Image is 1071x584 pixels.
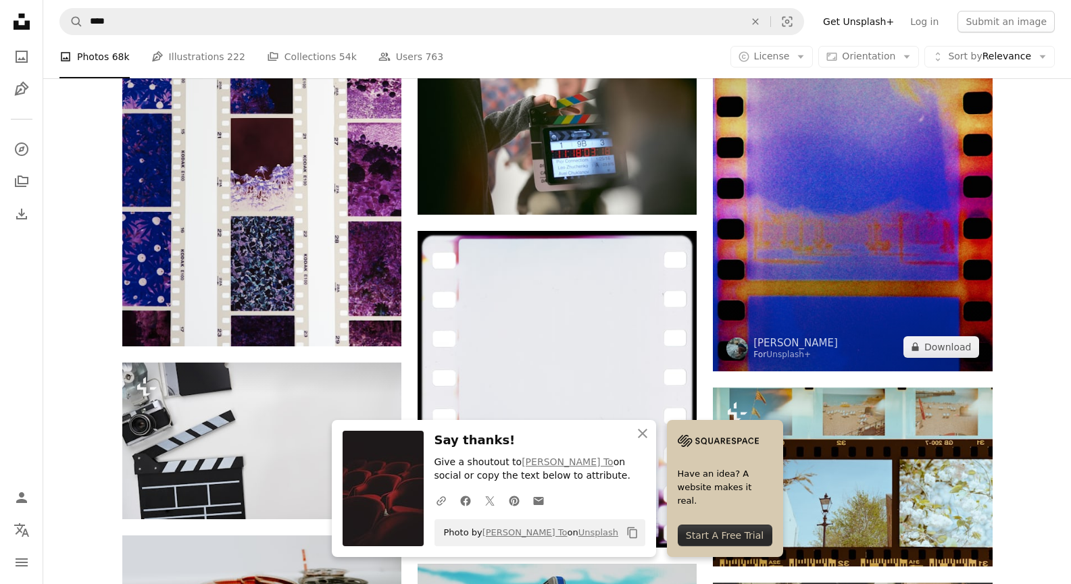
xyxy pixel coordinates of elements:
a: Users 763 [378,35,443,78]
div: For [753,350,838,361]
button: Visual search [771,9,803,34]
a: Log in / Sign up [8,484,35,511]
img: person holding clapperboard [418,29,697,215]
span: License [754,51,790,61]
span: 763 [425,49,443,64]
button: Copy to clipboard [621,521,644,544]
span: Relevance [948,50,1031,63]
button: Menu [8,549,35,576]
button: Search Unsplash [60,9,83,34]
a: Illustrations 222 [151,35,245,78]
a: Unsplash [578,527,618,537]
a: Get Unsplash+ [815,11,902,32]
button: Submit an image [957,11,1055,32]
button: Orientation [818,46,919,68]
img: a film strip with a bunch of pictures on it [713,388,992,566]
a: purple and white flower field [122,144,401,156]
a: Home — Unsplash [8,8,35,38]
a: a film strip with a bunch of pictures on it [713,471,992,483]
span: Photo by on [437,522,619,543]
h3: Say thanks! [434,431,645,450]
button: License [730,46,814,68]
img: Clapboard, camera and copy space on white background. [122,363,401,519]
a: Download History [8,201,35,228]
a: [PERSON_NAME] [753,336,838,350]
img: Go to Annie Spratt's profile [726,338,748,359]
button: Language [8,516,35,543]
a: Share on Twitter [478,487,502,514]
a: Log in [902,11,947,32]
button: Sort byRelevance [924,46,1055,68]
span: Sort by [948,51,982,61]
a: Photos [8,43,35,70]
a: Share over email [526,487,551,514]
p: Give a shoutout to on social or copy the text below to attribute. [434,456,645,483]
div: Start A Free Trial [678,525,772,546]
img: file-1705255347840-230a6ab5bca9image [678,431,759,451]
a: Have an idea? A website makes it real.Start A Free Trial [667,420,783,557]
a: Illustrations [8,76,35,103]
form: Find visuals sitewide [59,8,804,35]
a: Collections 54k [267,35,357,78]
a: [PERSON_NAME] To [522,456,613,467]
a: Collections [8,168,35,195]
span: 54k [339,49,357,64]
span: 222 [227,49,245,64]
a: Explore [8,136,35,163]
a: person holding clapperboard [418,115,697,128]
a: a film strip with a blue sky in the background [713,165,992,178]
a: Unsplash+ [766,350,811,359]
span: Orientation [842,51,895,61]
img: white and red polka dot frame [418,231,697,548]
button: Download [903,336,979,358]
a: white and red polka dot frame [418,383,697,395]
a: Clapboard, camera and copy space on white background. [122,435,401,447]
span: Have an idea? A website makes it real. [678,467,772,508]
a: Share on Pinterest [502,487,526,514]
a: Share on Facebook [453,487,478,514]
button: Clear [741,9,770,34]
a: [PERSON_NAME] To [482,527,568,537]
